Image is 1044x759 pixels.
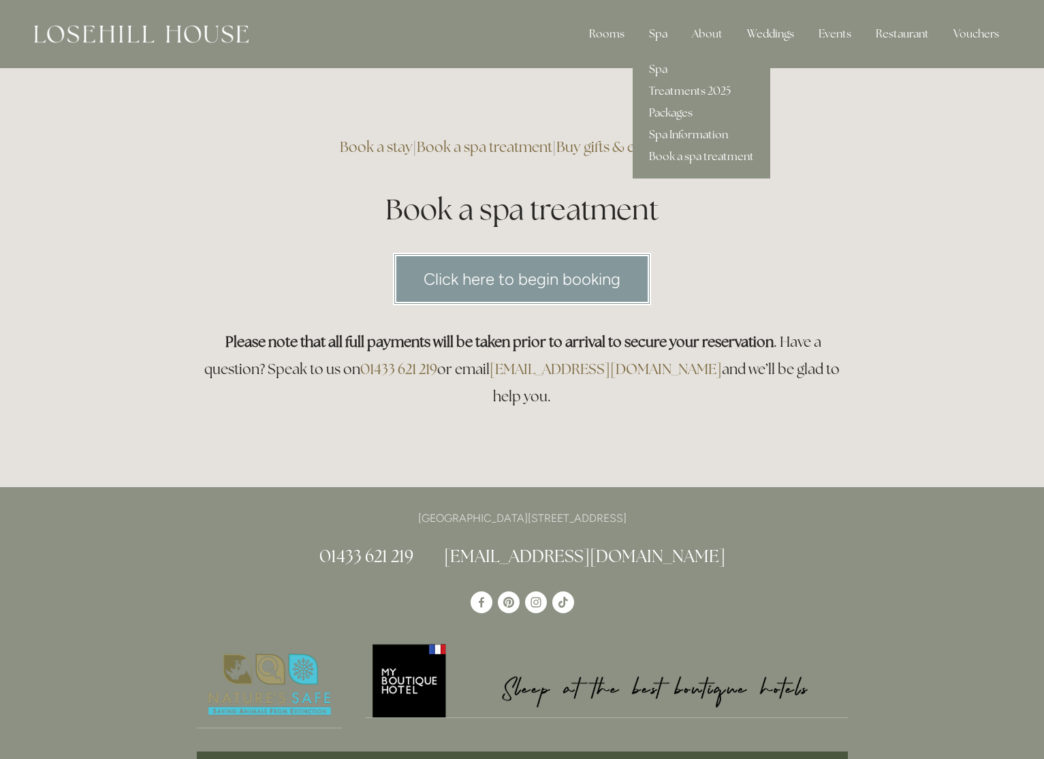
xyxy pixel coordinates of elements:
[865,20,940,48] div: Restaurant
[490,360,722,378] a: [EMAIL_ADDRESS][DOMAIN_NAME]
[365,642,848,718] a: My Boutique Hotel - Logo
[197,642,343,728] a: Nature's Safe - Logo
[633,80,770,102] a: Treatments 2025
[556,138,704,156] a: Buy gifts & experiences
[319,545,413,567] a: 01433 621 219
[340,138,413,156] a: Book a stay
[365,642,848,717] img: My Boutique Hotel - Logo
[943,20,1010,48] a: Vouchers
[633,102,770,124] a: Packages
[808,20,862,48] div: Events
[197,189,848,230] h1: Book a spa treatment
[471,591,492,613] a: Losehill House Hotel & Spa
[34,25,249,43] img: Losehill House
[197,134,848,161] h3: | |
[633,146,770,168] a: Book a spa treatment
[444,545,725,567] a: [EMAIL_ADDRESS][DOMAIN_NAME]
[633,59,770,80] a: Spa
[638,20,678,48] div: Spa
[633,124,770,146] a: Spa Information
[736,20,805,48] div: Weddings
[417,138,552,156] a: Book a spa treatment
[525,591,547,613] a: Instagram
[578,20,635,48] div: Rooms
[393,253,651,305] a: Click here to begin booking
[225,332,774,351] strong: Please note that all full payments will be taken prior to arrival to secure your reservation
[360,360,437,378] a: 01433 621 219
[197,509,848,527] p: [GEOGRAPHIC_DATA][STREET_ADDRESS]
[197,328,848,410] h3: . Have a question? Speak to us on or email and we’ll be glad to help you.
[197,642,343,728] img: Nature's Safe - Logo
[498,591,520,613] a: Pinterest
[552,591,574,613] a: TikTok
[681,20,733,48] div: About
